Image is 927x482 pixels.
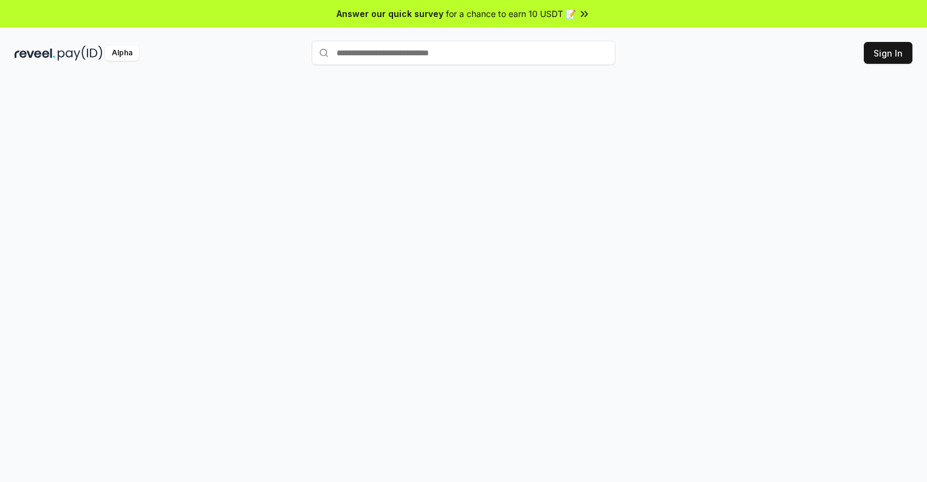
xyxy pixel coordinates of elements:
[105,46,139,61] div: Alpha
[864,42,912,64] button: Sign In
[15,46,55,61] img: reveel_dark
[58,46,103,61] img: pay_id
[446,7,576,20] span: for a chance to earn 10 USDT 📝
[337,7,443,20] span: Answer our quick survey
